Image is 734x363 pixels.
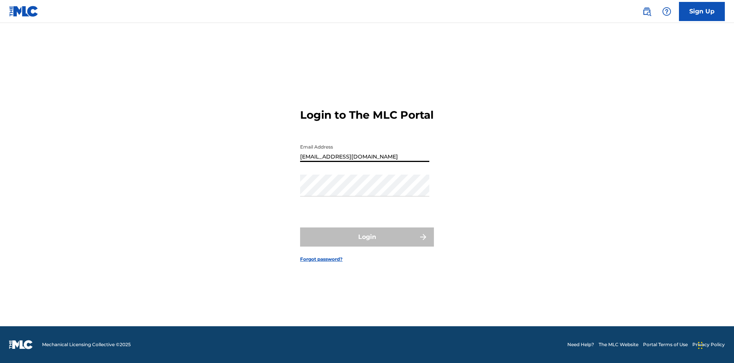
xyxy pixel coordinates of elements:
[659,4,674,19] div: Help
[662,7,671,16] img: help
[300,256,343,263] a: Forgot password?
[679,2,725,21] a: Sign Up
[9,340,33,349] img: logo
[692,341,725,348] a: Privacy Policy
[698,334,703,357] div: Drag
[643,341,688,348] a: Portal Terms of Use
[300,108,434,122] h3: Login to The MLC Portal
[9,6,39,17] img: MLC Logo
[642,7,651,16] img: search
[567,341,594,348] a: Need Help?
[599,341,638,348] a: The MLC Website
[696,326,734,363] iframe: Chat Widget
[639,4,654,19] a: Public Search
[42,341,131,348] span: Mechanical Licensing Collective © 2025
